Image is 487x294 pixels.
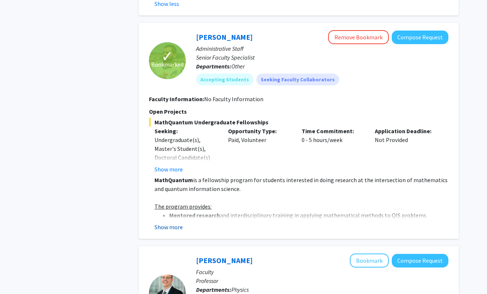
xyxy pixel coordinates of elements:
[196,63,231,70] b: Departments:
[149,95,204,103] b: Faculty Information:
[149,107,448,116] p: Open Projects
[6,261,31,288] iframe: Chat
[196,268,448,276] p: Faculty
[196,286,231,293] b: Departments:
[350,254,389,268] button: Add Wolfgang Losert to Bookmarks
[169,211,448,220] li: and interdisciplinary training in applying mathematical methods to QIS problems
[161,53,174,60] span: ✓
[296,127,370,174] div: 0 - 5 hours/week
[328,30,389,44] button: Remove Bookmark
[196,53,448,62] p: Senior Faculty Specialist
[392,31,448,44] button: Compose Request to Daniel Serrano
[154,203,211,210] u: The program provides:
[231,286,249,293] span: Physics
[151,60,184,69] span: Bookmarked
[302,127,364,135] p: Time Commitment:
[392,254,448,268] button: Compose Request to Wolfgang Losert
[196,44,448,53] p: Administrative Staff
[369,127,443,174] div: Not Provided
[228,127,291,135] p: Opportunity Type:
[169,212,220,219] strong: Mentored research
[149,118,448,127] span: MathQuantum Undergraduate Fellowships
[154,223,183,231] button: Show more
[196,32,253,42] a: [PERSON_NAME]
[196,256,253,265] a: [PERSON_NAME]
[375,127,437,135] p: Application Deadline:
[154,127,217,135] p: Seeking:
[154,135,217,206] div: Undergraduate(s), Master's Student(s), Doctoral Candidate(s) (PhD, MD, DMD, PharmD, etc.), Postdo...
[154,176,448,193] p: is a fellowship program for students interested in doing research at the intersection of mathemat...
[223,127,296,174] div: Paid, Volunteer
[154,176,193,184] strong: MathQuantum
[256,74,339,85] mat-chip: Seeking Faculty Collaborators
[154,165,183,174] button: Show more
[204,95,263,103] span: No Faculty Information
[196,276,448,285] p: Professor
[231,63,245,70] span: Other
[196,74,253,85] mat-chip: Accepting Students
